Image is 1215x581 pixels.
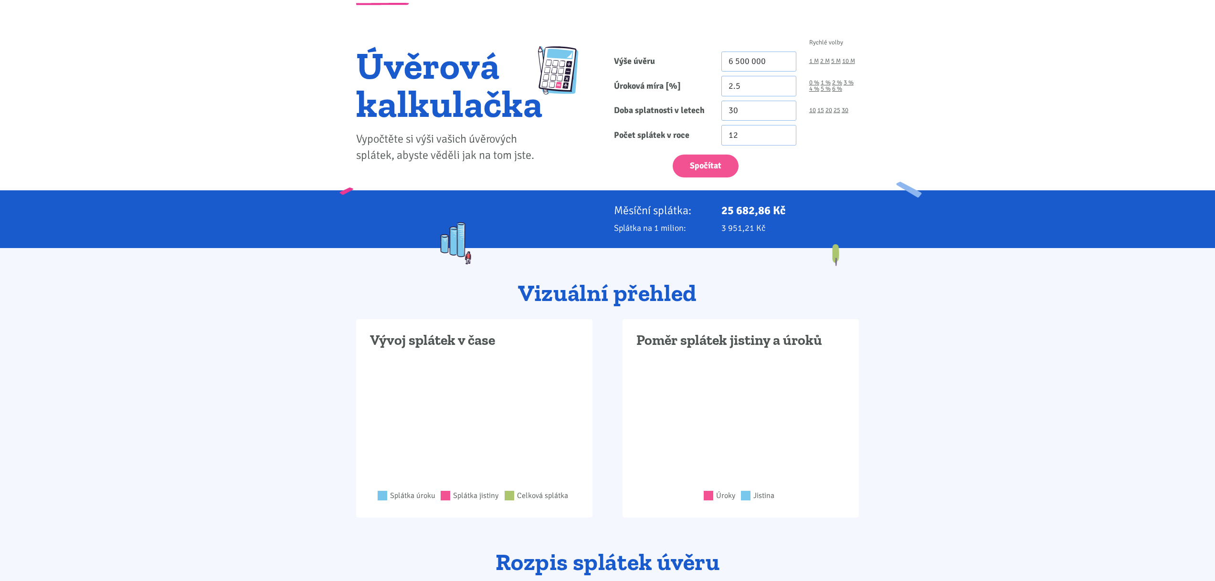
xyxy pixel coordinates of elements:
[608,52,715,72] label: Výše úvěru
[636,332,845,350] h3: Poměr splátek jistiny a úroků
[820,58,830,64] a: 2 M
[809,107,816,114] a: 10
[721,204,859,217] p: 25 682,86 Kč
[608,125,715,145] label: Počet splátek v roce
[831,58,841,64] a: 5 M
[721,221,859,235] p: 3 951,21 Kč
[809,80,819,86] a: 0 %
[356,280,859,306] h2: Vizuální přehled
[809,86,819,92] a: 4 %
[608,76,715,96] label: Úroková míra [%]
[673,155,739,178] button: Spočítat
[842,58,855,64] a: 10 M
[608,101,715,121] label: Doba splatnosti v letech
[370,332,579,350] h3: Vývoj splátek v čase
[809,40,843,46] span: Rychlé volby
[356,46,543,123] h1: Úvěrová kalkulačka
[356,131,543,164] p: Vypočtěte si výši vašich úvěrových splátek, abyste věděli jak na tom jste.
[356,550,859,575] h2: Rozpis splátek úvěru
[834,107,840,114] a: 25
[614,221,708,235] p: Splátka na 1 milion:
[821,80,831,86] a: 1 %
[842,107,848,114] a: 30
[821,86,831,92] a: 5 %
[809,58,819,64] a: 1 M
[844,80,854,86] a: 3 %
[817,107,824,114] a: 15
[832,80,842,86] a: 2 %
[825,107,832,114] a: 20
[832,86,842,92] a: 6 %
[614,204,708,217] p: Měsíční splátka:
